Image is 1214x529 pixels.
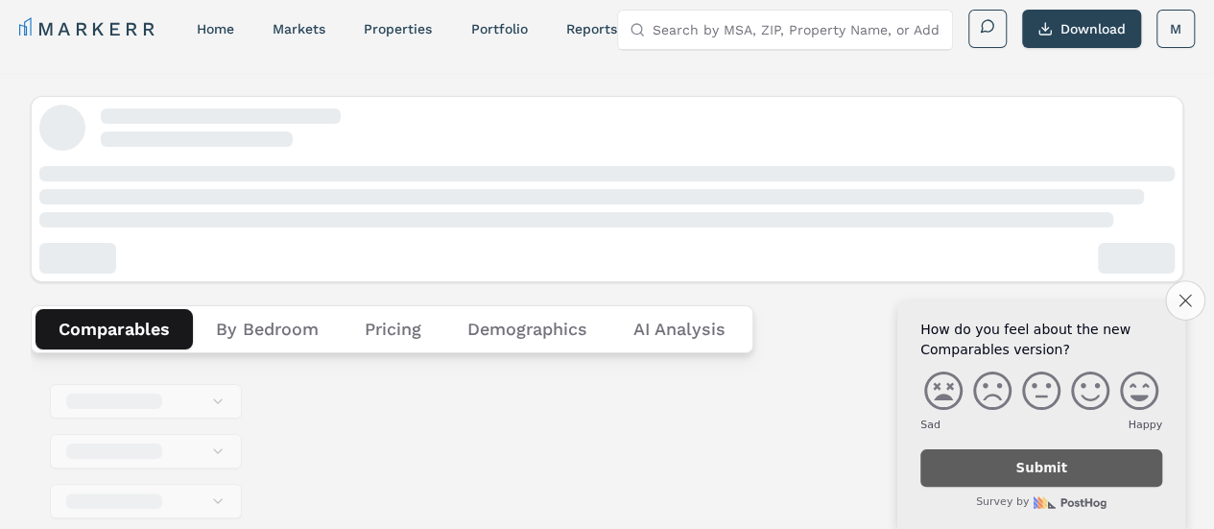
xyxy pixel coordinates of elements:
span: M [1170,19,1181,38]
button: AI Analysis [610,309,749,349]
a: reports [565,21,616,36]
a: home [197,21,234,36]
a: MARKERR [19,15,158,42]
button: Download [1022,10,1141,48]
button: Demographics [444,309,610,349]
input: Search by MSA, ZIP, Property Name, or Address [653,11,940,49]
a: Portfolio [470,21,527,36]
button: Pricing [342,309,444,349]
a: properties [364,21,432,36]
button: Comparables [36,309,193,349]
a: markets [273,21,325,36]
button: M [1156,10,1195,48]
button: By Bedroom [193,309,342,349]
